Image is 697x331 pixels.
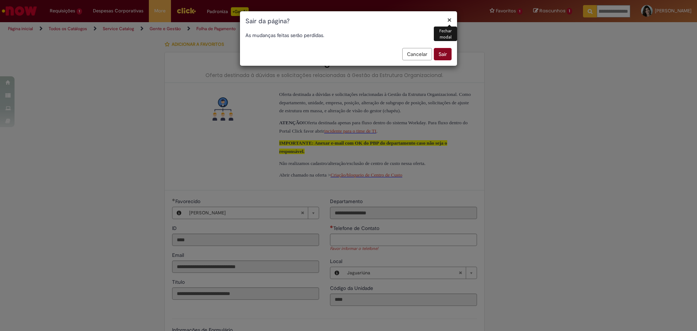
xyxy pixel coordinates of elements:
[245,17,452,26] h1: Sair da página?
[434,48,452,60] button: Sair
[245,32,452,39] p: As mudanças feitas serão perdidas.
[447,16,452,24] button: Fechar modal
[402,48,432,60] button: Cancelar
[434,27,457,41] div: Fechar modal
